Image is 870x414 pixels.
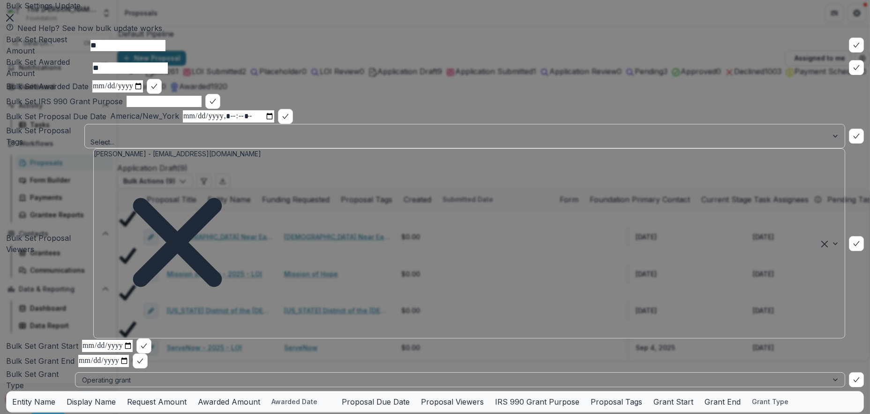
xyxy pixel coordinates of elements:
div: Request Amount [121,391,192,412]
p: Bulk Set Grant Type [6,368,71,391]
span: America/New_York [110,112,179,121]
div: Display Name [61,396,121,407]
div: Entity Name [7,391,61,412]
button: bulk-confirm-option [278,109,293,124]
p: Bulk Set Proposal Tags [6,125,81,147]
div: Proposal Viewers [415,396,489,407]
p: Request Amount [127,396,187,407]
button: Close [6,11,14,23]
button: bulk-confirm-option [849,372,864,387]
div: Proposal Tags [585,391,648,412]
p: Bulk Set Grant End [6,355,75,367]
p: Bulk Set Request Amount [6,34,87,56]
div: Select... [90,137,468,147]
div: Grant Type [746,391,863,412]
button: bulk-confirm-option [133,353,148,368]
button: bulk-confirm-option [849,236,864,251]
p: Bulk Set Grant Start [6,340,78,352]
button: bulk-confirm-option [147,79,162,94]
div: Grant Type [746,397,794,406]
div: Proposal Due Date [336,396,415,407]
div: Grant End [699,396,746,407]
div: Proposal Viewers [415,391,489,412]
button: bulk-confirm-option [136,338,151,353]
button: bulk-confirm-option [849,129,864,144]
div: Grant End [699,391,746,412]
p: Bulk Set Proposal Due Date [6,111,106,122]
div: Display Name [61,391,121,412]
div: Grant Start [648,391,699,412]
div: Entity Name [7,396,61,407]
div: Remove Blair White - bwhite@bolickfoundation.org [94,159,261,326]
div: Proposal Tags [585,396,648,407]
div: IRS 990 Grant Purpose [489,391,585,412]
div: Proposal Due Date [336,391,415,412]
div: Awarded Amount [192,396,266,407]
p: Bulk Set Awarded Date [6,81,89,92]
button: bulk-confirm-option [849,60,864,75]
div: Awarded Amount [192,391,266,412]
button: bulk-confirm-option [205,94,220,109]
div: Awarded Date [266,397,323,406]
p: Bulk Set IRS 990 Grant Purpose [6,96,123,107]
div: Grant Start [648,396,699,407]
button: Need Help? See how bulk update works [6,23,162,34]
div: Clear selected options [821,238,828,248]
span: [PERSON_NAME] - [EMAIL_ADDRESS][DOMAIN_NAME] [94,150,261,158]
button: bulk-confirm-option [849,38,864,53]
div: Awarded Date [266,391,336,412]
p: Bulk Set Proposal Viewers [6,232,90,255]
div: IRS 990 Grant Purpose [489,396,585,407]
p: Bulk Set Awarded Amount [6,56,89,79]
